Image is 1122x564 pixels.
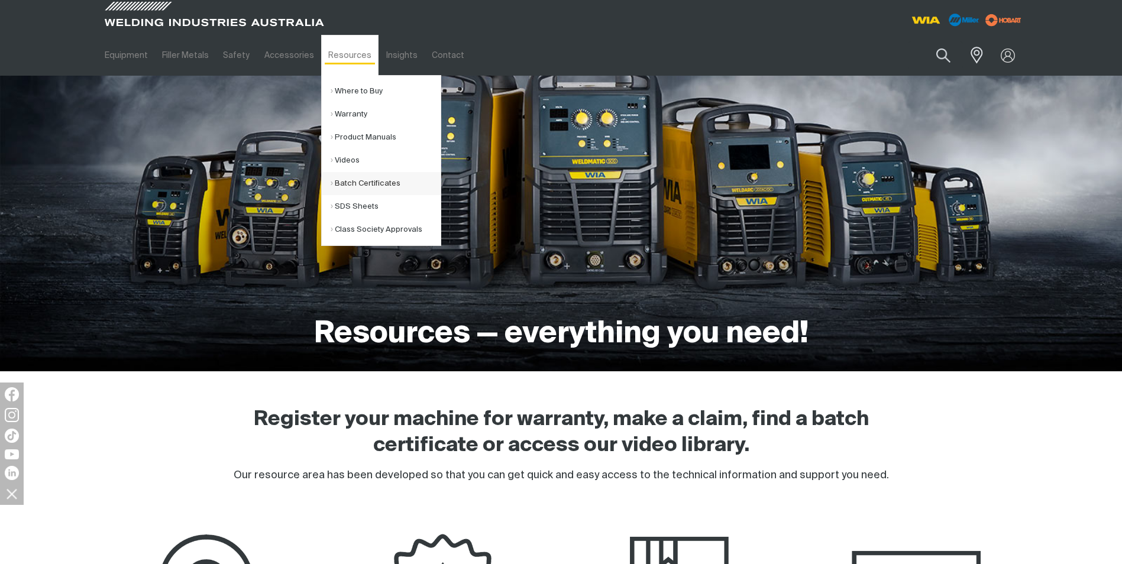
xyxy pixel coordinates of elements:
ul: Resources Submenu [321,75,441,246]
a: Contact [425,35,471,76]
button: Search products [923,41,963,69]
img: Facebook [5,387,19,401]
a: Filler Metals [155,35,216,76]
a: Equipment [98,35,155,76]
a: Batch Certificates [331,172,441,195]
a: Warranty [331,103,441,126]
a: Product Manuals [331,126,441,149]
img: hide socials [2,484,22,504]
a: Videos [331,149,441,172]
a: Class Society Approvals [331,218,441,241]
img: LinkedIn [5,466,19,480]
img: Instagram [5,408,19,422]
a: Insights [379,35,424,76]
a: Where to Buy [331,80,441,103]
nav: Main [98,35,793,76]
h1: Resources — everything you need! [314,315,809,354]
img: miller [982,11,1025,29]
img: YouTube [5,449,19,459]
img: TikTok [5,429,19,443]
a: SDS Sheets [331,195,441,218]
a: Accessories [257,35,321,76]
h2: Register your machine for warranty, make a claim, find a batch certificate or access our video li... [222,407,901,459]
span: Our resource area has been developed so that you can get quick and easy access to the technical i... [234,470,889,481]
a: Resources [321,35,379,76]
a: Safety [216,35,257,76]
input: Product name or item number... [908,41,963,69]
